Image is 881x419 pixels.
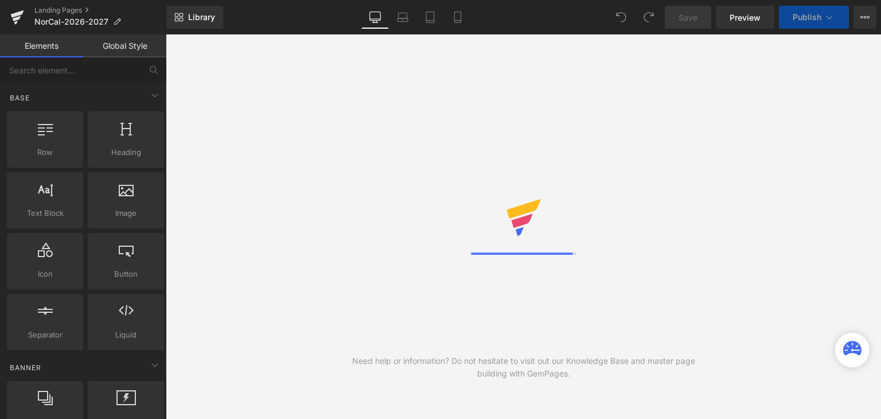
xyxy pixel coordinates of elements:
span: Preview [730,11,761,24]
a: New Library [166,6,223,29]
span: Separator [10,329,80,341]
button: More [853,6,876,29]
a: Desktop [361,6,389,29]
a: Laptop [389,6,416,29]
span: Library [188,12,215,22]
span: Liquid [91,329,161,341]
span: Row [10,146,80,158]
span: NorCal-2026-2027 [34,17,108,26]
span: Icon [10,268,80,280]
a: Preview [716,6,774,29]
span: Base [9,92,31,103]
span: Heading [91,146,161,158]
span: Button [91,268,161,280]
div: Need help or information? Do not hesitate to visit out our Knowledge Base and master page buildin... [345,355,703,380]
a: Global Style [83,34,166,57]
span: Image [91,207,161,219]
a: Tablet [416,6,444,29]
span: Banner [9,362,42,373]
button: Publish [779,6,849,29]
button: Redo [637,6,660,29]
span: Publish [793,13,821,22]
span: Save [679,11,697,24]
a: Landing Pages [34,6,166,15]
a: Mobile [444,6,471,29]
span: Text Block [10,207,80,219]
button: Undo [610,6,633,29]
